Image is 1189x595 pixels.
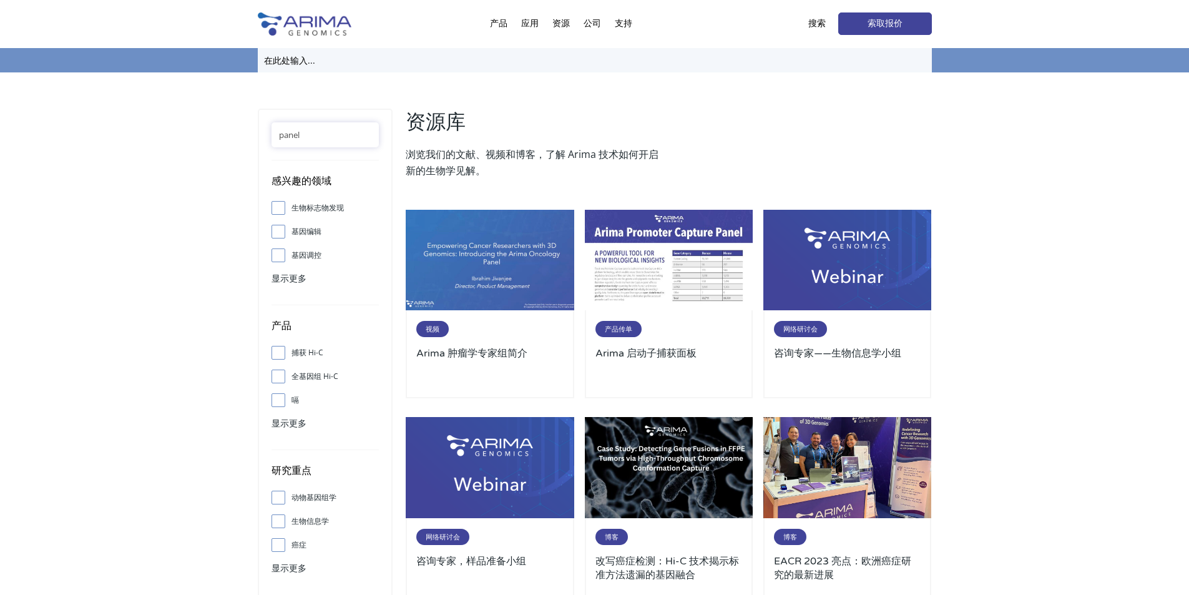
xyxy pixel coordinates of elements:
[272,175,331,187] font: 感兴趣的领域
[585,417,753,518] img: Arima-March-Blog-Post-Banner-2-500x300.jpg
[774,347,901,360] font: 咨询专家——生物信息学小组
[272,122,379,147] input: 搜索
[868,18,903,29] font: 索取报价
[272,320,291,332] font: 产品
[272,562,306,574] font: 显示更多
[416,347,527,360] font: Arima 肿瘤学专家组简介
[595,555,739,581] font: 改写癌症检测：Hi-C 技术揭示标准方法遗漏的基因融合
[763,417,932,518] img: Untitled-design-500x300.jpg
[426,324,439,333] font: 视频
[291,516,329,526] font: 生物信息学
[416,347,564,388] a: Arima 肿瘤学专家组简介
[291,202,344,213] font: 生物标志物发现
[406,111,466,134] font: 资源库
[291,347,323,358] font: 捕获 Hi-C
[783,532,797,541] font: 博客
[406,210,574,311] img: Oncology-Panel-Announcement-500x300.jpg
[291,250,321,260] font: 基因调控
[258,12,351,36] img: Arima-Genomics-徽标
[808,18,826,29] font: 搜索
[595,347,743,388] a: Arima 启动子捕获面板
[426,532,460,541] font: 网络研讨会
[838,12,932,35] a: 索取报价
[406,417,574,518] img: Arima-Webinar-500x300.png
[272,272,306,284] font: 显示更多
[406,147,658,177] font: 浏览我们的文献、视频和博客，了解 Arima 技术如何开启新的生物学见解。
[291,395,299,405] font: 嗝
[258,48,932,72] input: 在此处输入...
[272,417,306,429] font: 显示更多
[272,465,311,477] font: 研究重点
[783,324,818,333] font: 网络研讨会
[774,347,921,388] a: 咨询专家——生物信息学小组
[291,492,336,503] font: 动物基因组学
[585,210,753,311] img: 4B18116B-B63E-492C-8553-65AE3278B944_1_201_a-500x300.jpeg
[774,555,911,581] font: EACR 2023 亮点：欧洲癌症研究的最新进展
[291,371,338,381] font: 全基因组 Hi-C
[291,539,306,550] font: 癌症
[763,210,932,311] img: Arima-Webinar-500x300.png
[605,532,619,541] font: 博客
[605,324,632,333] font: 产品传单
[291,226,321,237] font: 基因编辑
[595,347,697,360] font: Arima 启动子捕获面板
[416,555,526,568] font: 咨询专家，样品准备小组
